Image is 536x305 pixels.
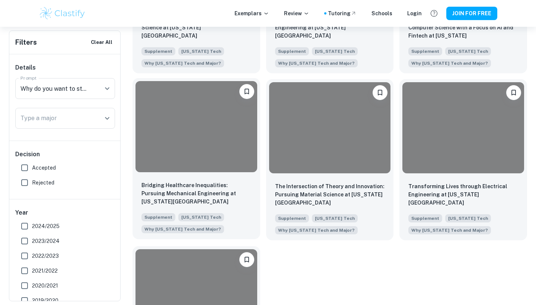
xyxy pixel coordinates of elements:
a: Please log in to bookmark exemplarsBridging Healthcare Inequalities: Pursuing Mechanical Engineer... [133,79,260,240]
span: Supplement [141,47,175,55]
span: 2022/2023 [32,252,59,260]
span: Why [US_STATE] Tech and Major? [278,227,355,234]
p: Review [284,9,309,17]
span: 2019/2020 [32,296,58,305]
span: Why do you want to study your chosen major, and why do you want to study that major at Georgia Tech? [408,58,491,67]
span: [US_STATE] Tech [312,214,358,222]
span: Why do you want to study your chosen major, and why do you want to study that major at Georgia Tech? [275,225,358,234]
span: Why [US_STATE] Tech and Major? [144,226,221,232]
p: Exemplars [234,9,269,17]
a: Tutoring [328,9,357,17]
button: JOIN FOR FREE [446,7,497,20]
span: Why do you want to study your chosen major, and why do you want to study that major at Georgia Tech? [275,58,358,67]
button: Please log in to bookmark exemplars [239,252,254,267]
span: Supplement [408,214,442,222]
button: Please log in to bookmark exemplars [373,85,387,100]
button: Open [102,83,112,94]
span: Why [US_STATE] Tech and Major? [278,60,355,67]
p: Exploring the Intersection of Biology and Engineering at Georgia Tech [275,15,385,40]
h6: Filters [15,37,37,48]
span: Supplement [408,47,442,55]
span: 2023/2024 [32,237,60,245]
span: Supplement [141,213,175,221]
h6: Year [15,208,115,217]
span: Why do you want to study your chosen major, and why do you want to study that major at Georgia Tech? [141,58,224,67]
a: Please log in to bookmark exemplarsThe Intersection of Theory and Innovation: Pursuing Material S... [266,79,394,240]
h6: Decision [15,150,115,159]
button: Please log in to bookmark exemplars [506,85,521,100]
span: 2021/2022 [32,267,58,275]
span: Why do you want to study your chosen major, and why do you want to study that major at Georgia Tech? [408,225,491,234]
button: Open [102,113,112,123]
a: Schools [371,9,392,17]
p: Building the Future of Finance: Studying Computer Science with a Focus on AI and Fintech at Georg... [408,15,518,41]
p: Bridging Healthcare Inequalities: Pursuing Mechanical Engineering at Georgia Tech [141,181,251,206]
p: The Intersection of Theory and Innovation: Pursuing Material Science at Georgia Tech [275,182,385,207]
span: Accepted [32,164,56,172]
a: Login [407,9,422,17]
span: [US_STATE] Tech [178,47,224,55]
span: Supplement [275,47,309,55]
button: Help and Feedback [428,7,440,20]
span: Supplement [275,214,309,222]
h6: Details [15,63,115,72]
span: 2024/2025 [32,222,60,230]
span: Rejected [32,179,54,187]
img: Clastify logo [39,6,86,21]
span: [US_STATE] Tech [178,213,224,221]
p: Transforming Lives through Electrical Engineering at Georgia Tech [408,182,518,207]
span: 2020/2021 [32,282,58,290]
span: Why [US_STATE] Tech and Major? [411,60,488,67]
span: [US_STATE] Tech [445,47,491,55]
span: Why [US_STATE] Tech and Major? [411,227,488,234]
span: Why do you want to study your chosen major, and why do you want to study that major at Georgia Tech? [141,224,224,233]
span: Why [US_STATE] Tech and Major? [144,60,221,67]
label: Prompt [20,75,37,81]
button: Clear All [89,37,114,48]
button: Please log in to bookmark exemplars [239,84,254,99]
span: [US_STATE] Tech [312,47,358,55]
a: Please log in to bookmark exemplarsTransforming Lives through Electrical Engineering at Georgia T... [399,79,527,240]
span: [US_STATE] Tech [445,214,491,222]
p: Forging a Path: Metallurgy and Materials Science at Georgia Tech [141,15,251,40]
